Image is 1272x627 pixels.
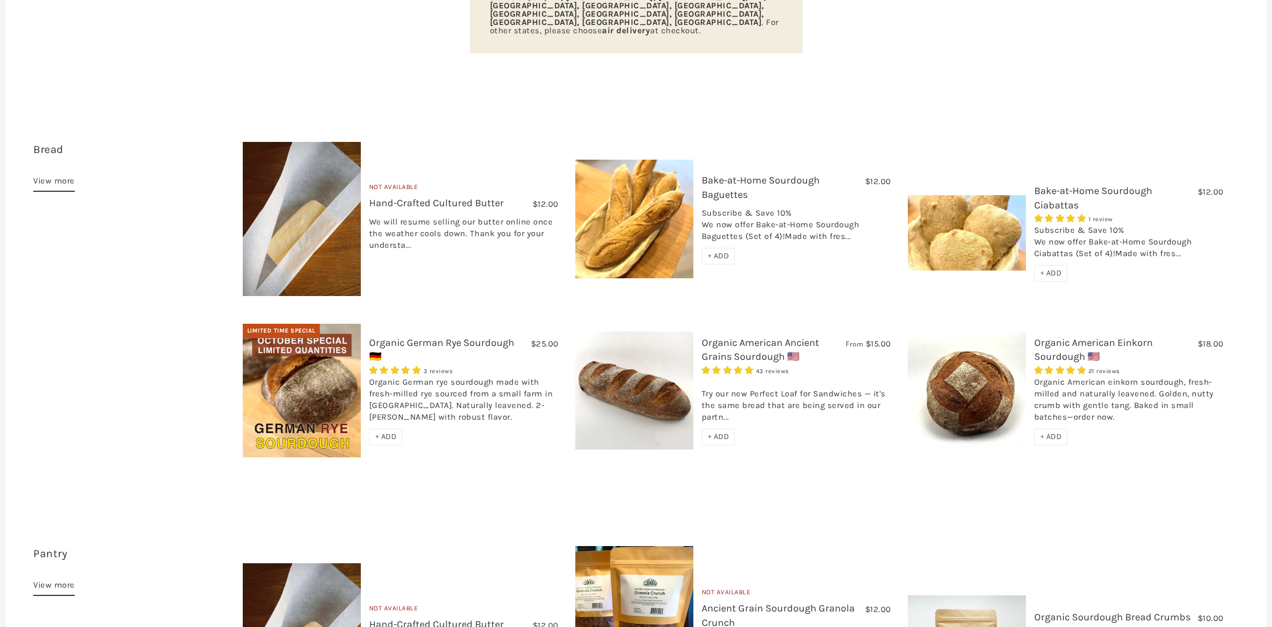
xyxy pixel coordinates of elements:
[533,199,559,209] span: $12.00
[33,174,75,192] a: View more
[865,604,891,614] span: $12.00
[243,324,361,457] img: Organic German Rye Sourdough 🇩🇪
[369,365,423,375] span: 5.00 stars
[33,547,67,560] a: Pantry
[369,182,559,197] div: Not Available
[1034,265,1068,282] div: + ADD
[866,339,891,349] span: $15.00
[1198,613,1224,623] span: $10.00
[756,368,789,375] span: 43 reviews
[702,376,891,429] div: Try our new Perfect Loaf for Sandwiches — it's the same bread that are being served in our partn...
[369,603,559,618] div: Not Available
[1034,337,1153,363] a: Organic American Einkorn Sourdough 🇺🇸
[702,248,735,264] div: + ADD
[243,142,361,296] img: Hand-Crafted Cultured Butter
[1034,611,1191,623] a: Organic Sourdough Bread Crumbs
[369,337,514,363] a: Organic German Rye Sourdough 🇩🇪
[243,324,320,338] div: Limited Time Special
[908,195,1026,271] img: Bake-at-Home Sourdough Ciabattas
[1040,268,1062,278] span: + ADD
[1034,213,1089,223] span: 5.00 stars
[1198,339,1224,349] span: $18.00
[702,207,891,248] div: Subscribe & Save 10% We now offer Bake-at-Home Sourdough Baguettes (Set of 4)!Made with fres...
[33,546,234,578] h3: 29 items
[1089,216,1113,223] span: 1 review
[33,142,234,174] h3: 13 items
[33,578,75,596] a: View more
[702,337,819,363] a: Organic American Ancient Grains Sourdough 🇺🇸
[702,365,756,375] span: 4.93 stars
[908,332,1026,450] img: Organic American Einkorn Sourdough 🇺🇸
[375,432,397,441] span: + ADD
[846,339,863,349] span: From
[1034,429,1068,445] div: + ADD
[1034,225,1224,265] div: Subscribe & Save 10% We now offer Bake-at-Home Sourdough Ciabattas (Set of 4)!Made with fres...
[708,251,729,261] span: + ADD
[602,26,650,35] strong: air delivery
[423,368,453,375] span: 3 reviews
[575,160,693,278] img: Bake-at-Home Sourdough Baguettes
[369,429,403,445] div: + ADD
[369,197,504,209] a: Hand-Crafted Cultured Butter
[1040,432,1062,441] span: + ADD
[1198,187,1224,197] span: $12.00
[369,376,559,429] div: Organic German rye sourdough made with fresh-milled rye sourced from a small farm in [GEOGRAPHIC_...
[702,429,735,445] div: + ADD
[1034,185,1152,211] a: Bake-at-Home Sourdough Ciabattas
[575,332,693,450] img: Organic American Ancient Grains Sourdough 🇺🇸
[369,216,559,257] div: We will resume selling our butter online once the weather cools down. Thank you for your understa...
[865,176,891,186] span: $12.00
[708,432,729,441] span: + ADD
[702,587,891,602] div: Not Available
[1089,368,1120,375] span: 21 reviews
[33,143,64,156] a: Bread
[702,174,820,200] a: Bake-at-Home Sourdough Baguettes
[1034,365,1089,375] span: 4.95 stars
[1034,376,1224,429] div: Organic American einkorn sourdough, fresh-milled and naturally leavened. Golden, nutty crumb with...
[531,339,559,349] span: $25.00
